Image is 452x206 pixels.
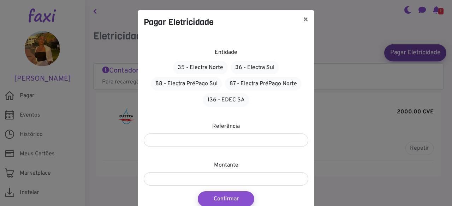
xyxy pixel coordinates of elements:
a: 36 - Electra Sul [231,61,279,74]
label: Referência [212,122,240,131]
label: Montante [214,161,238,169]
a: 35 - Electra Norte [173,61,228,74]
a: 88 - Electra PréPago Sul [151,77,222,90]
h4: Pagar Eletricidade [144,16,214,29]
button: × [297,10,314,30]
a: 87 - Electra PréPago Norte [225,77,302,90]
label: Entidade [215,48,237,57]
a: 136 - EDEC SA [203,93,249,107]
